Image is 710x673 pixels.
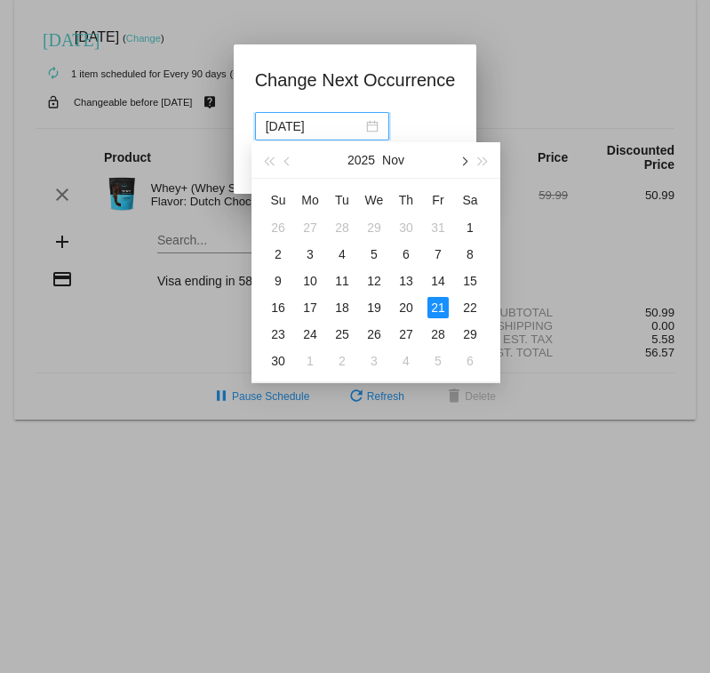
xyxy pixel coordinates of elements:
[390,241,422,268] td: 11/6/2025
[358,186,390,214] th: Wed
[363,350,385,372] div: 3
[326,214,358,241] td: 10/28/2025
[331,217,353,238] div: 28
[262,348,294,374] td: 11/30/2025
[454,294,486,321] td: 11/22/2025
[395,270,417,292] div: 13
[390,214,422,241] td: 10/30/2025
[474,142,493,178] button: Next year (Control + right)
[326,241,358,268] td: 11/4/2025
[267,350,289,372] div: 30
[331,324,353,345] div: 25
[459,324,481,345] div: 29
[390,321,422,348] td: 11/27/2025
[454,268,486,294] td: 11/15/2025
[395,350,417,372] div: 4
[331,270,353,292] div: 11
[395,244,417,265] div: 6
[427,350,449,372] div: 5
[294,241,326,268] td: 11/3/2025
[326,186,358,214] th: Tue
[262,294,294,321] td: 11/16/2025
[294,294,326,321] td: 11/17/2025
[347,142,375,178] button: 2025
[390,268,422,294] td: 11/13/2025
[459,297,481,318] div: 22
[459,270,481,292] div: 15
[363,324,385,345] div: 26
[358,294,390,321] td: 11/19/2025
[382,142,404,178] button: Nov
[427,270,449,292] div: 14
[262,241,294,268] td: 11/2/2025
[331,297,353,318] div: 18
[278,142,298,178] button: Previous month (PageUp)
[262,268,294,294] td: 11/9/2025
[390,186,422,214] th: Thu
[427,217,449,238] div: 31
[331,350,353,372] div: 2
[326,268,358,294] td: 11/11/2025
[294,186,326,214] th: Mon
[459,244,481,265] div: 8
[294,214,326,241] td: 10/27/2025
[299,244,321,265] div: 3
[267,217,289,238] div: 26
[358,348,390,374] td: 12/3/2025
[262,186,294,214] th: Sun
[299,217,321,238] div: 27
[459,350,481,372] div: 6
[363,270,385,292] div: 12
[454,214,486,241] td: 11/1/2025
[255,66,456,94] h1: Change Next Occurrence
[326,321,358,348] td: 11/25/2025
[294,268,326,294] td: 11/10/2025
[454,241,486,268] td: 11/8/2025
[259,142,278,178] button: Last year (Control + left)
[294,321,326,348] td: 11/24/2025
[326,294,358,321] td: 11/18/2025
[262,321,294,348] td: 11/23/2025
[427,244,449,265] div: 7
[454,321,486,348] td: 11/29/2025
[395,324,417,345] div: 27
[422,294,454,321] td: 11/21/2025
[358,321,390,348] td: 11/26/2025
[299,270,321,292] div: 10
[294,348,326,374] td: 12/1/2025
[267,244,289,265] div: 2
[459,217,481,238] div: 1
[363,297,385,318] div: 19
[390,294,422,321] td: 11/20/2025
[363,244,385,265] div: 5
[267,297,289,318] div: 16
[422,348,454,374] td: 12/5/2025
[427,324,449,345] div: 28
[363,217,385,238] div: 29
[267,270,289,292] div: 9
[454,348,486,374] td: 12/6/2025
[422,268,454,294] td: 11/14/2025
[358,268,390,294] td: 11/12/2025
[454,186,486,214] th: Sat
[326,348,358,374] td: 12/2/2025
[331,244,353,265] div: 4
[395,297,417,318] div: 20
[427,297,449,318] div: 21
[267,324,289,345] div: 23
[262,214,294,241] td: 10/26/2025
[422,186,454,214] th: Fri
[422,214,454,241] td: 10/31/2025
[422,241,454,268] td: 11/7/2025
[358,214,390,241] td: 10/29/2025
[453,142,473,178] button: Next month (PageDown)
[299,297,321,318] div: 17
[358,241,390,268] td: 11/5/2025
[422,321,454,348] td: 11/28/2025
[266,116,363,136] input: Select date
[390,348,422,374] td: 12/4/2025
[299,350,321,372] div: 1
[299,324,321,345] div: 24
[395,217,417,238] div: 30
